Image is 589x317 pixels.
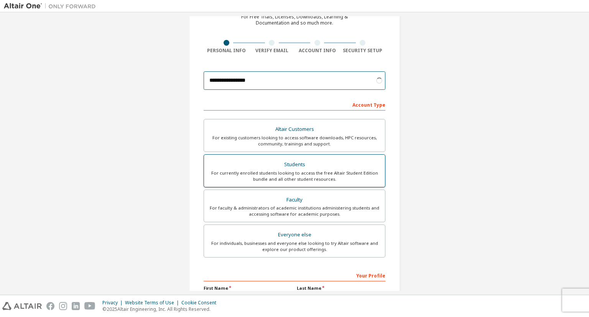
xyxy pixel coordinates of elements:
[59,302,67,310] img: instagram.svg
[204,98,385,111] div: Account Type
[209,205,380,217] div: For faculty & administrators of academic institutions administering students and accessing softwa...
[209,170,380,182] div: For currently enrolled students looking to access the free Altair Student Edition bundle and all ...
[294,48,340,54] div: Account Info
[204,48,249,54] div: Personal Info
[209,195,380,205] div: Faculty
[209,229,380,240] div: Everyone else
[4,2,100,10] img: Altair One
[209,135,380,147] div: For existing customers looking to access software downloads, HPC resources, community, trainings ...
[102,300,125,306] div: Privacy
[209,240,380,253] div: For individuals, businesses and everyone else looking to try Altair software and explore our prod...
[297,285,385,291] label: Last Name
[249,48,295,54] div: Verify Email
[72,302,80,310] img: linkedin.svg
[181,300,221,306] div: Cookie Consent
[204,285,292,291] label: First Name
[84,302,95,310] img: youtube.svg
[2,302,42,310] img: altair_logo.svg
[241,14,348,26] div: For Free Trials, Licenses, Downloads, Learning & Documentation and so much more.
[340,48,386,54] div: Security Setup
[125,300,181,306] div: Website Terms of Use
[46,302,54,310] img: facebook.svg
[204,269,385,281] div: Your Profile
[102,306,221,312] p: © 2025 Altair Engineering, Inc. All Rights Reserved.
[209,124,380,135] div: Altair Customers
[209,159,380,170] div: Students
